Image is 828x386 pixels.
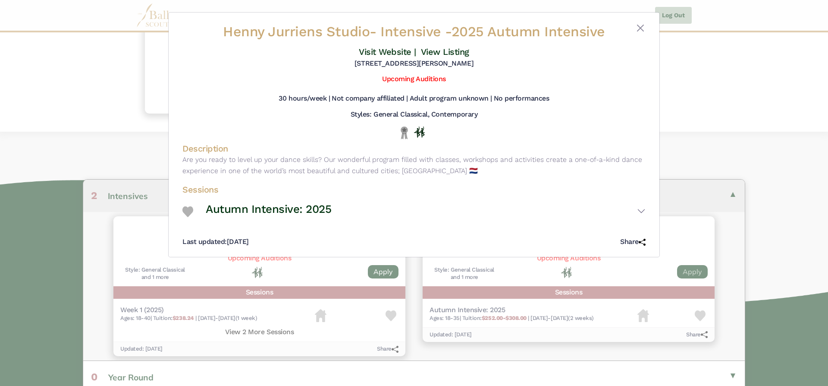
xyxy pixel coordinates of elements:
h5: No performances [494,94,549,103]
img: Heart [182,206,193,217]
h5: Not company affiliated | [332,94,408,103]
a: Upcoming Auditions [382,75,445,83]
button: Close [635,23,646,33]
h5: Adult program unknown | [410,94,492,103]
h4: Sessions [182,184,646,195]
h5: Share [620,237,646,247]
span: Last updated: [182,237,227,246]
h5: Styles: General Classical, Contemporary [351,110,477,119]
button: Autumn Intensive: 2025 [206,199,646,224]
p: Are you ready to level up your dance skills? Our wonderful program filled with classes, workshops... [182,154,646,176]
h5: 30 hours/week | [279,94,330,103]
h2: - 2025 Autumn Intensive [221,23,607,41]
a: View Listing [421,47,469,57]
img: Local [399,126,410,139]
h3: Autumn Intensive: 2025 [206,202,331,217]
img: In Person [414,127,425,138]
h5: [STREET_ADDRESS][PERSON_NAME] [354,59,474,68]
a: Visit Website | [359,47,416,57]
span: Henny Jurriens Studio [223,23,370,40]
span: Intensive - [380,23,452,40]
h4: Description [182,143,646,154]
h5: [DATE] [182,237,249,247]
